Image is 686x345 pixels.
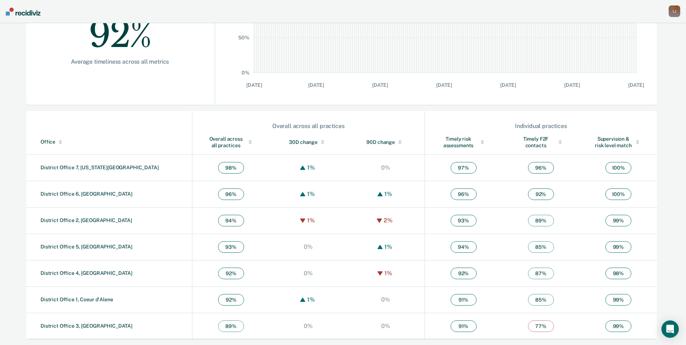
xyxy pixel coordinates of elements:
[362,139,410,145] div: 90D change
[207,136,255,149] div: Overall across all practices
[661,320,679,338] div: Open Intercom Messenger
[605,241,631,253] span: 99 %
[379,296,392,303] div: 0%
[379,323,392,329] div: 0%
[502,130,579,155] th: Toggle SortBy
[500,82,516,88] text: [DATE]
[218,241,244,253] span: 93 %
[41,191,132,197] a: District Office 6, [GEOGRAPHIC_DATA]
[302,270,315,277] div: 0%
[605,268,631,279] span: 98 %
[594,136,643,149] div: Supervision & risk level match
[628,82,644,88] text: [DATE]
[41,217,132,223] a: District Office 2, [GEOGRAPHIC_DATA]
[284,139,333,145] div: 30D change
[41,165,159,170] a: District Office 7, [US_STATE][GEOGRAPHIC_DATA]
[669,5,680,17] button: LJ
[516,136,565,149] div: Timely F2F contacts
[246,82,262,88] text: [DATE]
[605,215,631,226] span: 99 %
[564,82,580,88] text: [DATE]
[305,164,317,171] div: 1%
[669,5,680,17] div: L J
[218,215,244,226] span: 94 %
[605,188,631,200] span: 100 %
[383,191,394,197] div: 1%
[528,320,554,332] span: 77 %
[41,323,132,329] a: District Office 3, [GEOGRAPHIC_DATA]
[41,297,113,302] a: District Office 1, Coeur d'Alene
[302,323,315,329] div: 0%
[218,294,244,306] span: 92 %
[347,130,425,155] th: Toggle SortBy
[308,82,324,88] text: [DATE]
[383,270,394,277] div: 1%
[192,130,269,155] th: Toggle SortBy
[580,130,657,155] th: Toggle SortBy
[302,243,315,250] div: 0%
[49,0,191,58] div: 92%
[218,188,244,200] span: 96 %
[382,217,395,224] div: 2%
[305,217,317,224] div: 1%
[451,215,477,226] span: 93 %
[26,130,192,155] th: Toggle SortBy
[605,294,631,306] span: 99 %
[425,123,657,129] div: Individual practices
[305,296,317,303] div: 1%
[193,123,424,129] div: Overall across all practices
[41,139,189,145] div: Office
[218,162,244,174] span: 98 %
[270,130,347,155] th: Toggle SortBy
[451,294,477,306] span: 91 %
[372,82,388,88] text: [DATE]
[528,215,554,226] span: 89 %
[528,268,554,279] span: 87 %
[528,241,554,253] span: 85 %
[451,188,477,200] span: 96 %
[305,191,317,197] div: 1%
[451,162,477,174] span: 97 %
[605,162,631,174] span: 100 %
[528,294,554,306] span: 85 %
[451,241,477,253] span: 94 %
[425,130,502,155] th: Toggle SortBy
[451,320,477,332] span: 91 %
[41,270,132,276] a: District Office 4, [GEOGRAPHIC_DATA]
[528,162,554,174] span: 96 %
[439,136,488,149] div: Timely risk assessments
[218,320,244,332] span: 89 %
[49,58,191,65] div: Average timeliness across all metrics
[6,8,41,16] img: Recidiviz
[436,82,452,88] text: [DATE]
[528,188,554,200] span: 92 %
[379,164,392,171] div: 0%
[605,320,631,332] span: 99 %
[218,268,244,279] span: 92 %
[451,268,477,279] span: 92 %
[41,244,132,250] a: District Office 5, [GEOGRAPHIC_DATA]
[383,243,394,250] div: 1%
